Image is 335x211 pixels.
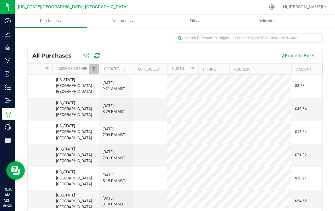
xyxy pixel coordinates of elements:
inline-svg: Inventory [5,84,11,91]
span: [DATE] 9:21 AM MST [103,80,125,92]
span: Deliveries [250,19,284,24]
p: 10:30 AM MST [3,187,12,204]
span: $54.55 [295,199,307,205]
span: Purchases [15,19,87,24]
a: Filter [89,64,99,75]
p: 08/25 [3,204,12,208]
inline-svg: Inbound [5,71,11,77]
span: [DATE] 7:01 PM MST [103,149,125,161]
span: [US_STATE][GEOGRAPHIC_DATA] [GEOGRAPHIC_DATA] [56,123,95,141]
span: [US_STATE][GEOGRAPHIC_DATA] [GEOGRAPHIC_DATA] [56,77,95,95]
inline-svg: Retail [5,111,11,117]
span: [DATE] 3:19 PM MST [103,196,125,208]
input: Search Purchase ID, Original ID, State Registry ID or Customer Name... [175,34,323,43]
a: Filter [42,64,52,75]
div: Manage settings [268,4,276,10]
span: [DATE] 5:15 PM MST [103,173,125,184]
a: Customers [87,15,159,28]
inline-svg: Call Center [5,124,11,131]
span: $43.64 [295,106,307,112]
iframe: Resource center [6,161,25,180]
a: Amount [296,67,312,72]
span: $10.91 [295,176,307,182]
a: Scheduled [138,67,159,72]
inline-svg: Outbound [5,98,11,104]
a: Phone [203,67,216,72]
inline-svg: Reports [5,138,11,144]
a: Filter [188,64,198,75]
span: All Purchases [32,53,78,59]
inline-svg: Analytics [5,31,11,37]
a: Tills [159,15,231,28]
span: [US_STATE][GEOGRAPHIC_DATA] [GEOGRAPHIC_DATA] [56,147,95,165]
a: Address [234,67,250,72]
inline-svg: Manufacturing [5,58,11,64]
span: Tills [159,19,230,24]
span: Customers [87,19,159,24]
span: $13.64 [295,129,307,135]
span: $21.82 [295,153,307,158]
span: $3.28 [295,83,305,89]
inline-svg: Dashboard [5,18,11,24]
span: [US_STATE][GEOGRAPHIC_DATA] [GEOGRAPHIC_DATA] [56,170,95,187]
span: [US_STATE][GEOGRAPHIC_DATA] [GEOGRAPHIC_DATA] [56,193,95,211]
a: Created [104,67,127,71]
span: [DATE] 8:29 PM MST [103,103,125,115]
a: Deliveries [231,15,303,28]
inline-svg: Grow [5,45,11,51]
span: [US_STATE][GEOGRAPHIC_DATA] [GEOGRAPHIC_DATA] [56,101,95,118]
a: Assigned Store [57,67,87,71]
a: Purchases [15,15,87,28]
span: [DATE] 7:09 PM MST [103,127,125,138]
span: [US_STATE][GEOGRAPHIC_DATA] [GEOGRAPHIC_DATA] [18,5,127,10]
a: Customer [172,67,191,71]
span: Hi, [PERSON_NAME]! [283,5,323,10]
button: Export to Excel [276,51,318,61]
